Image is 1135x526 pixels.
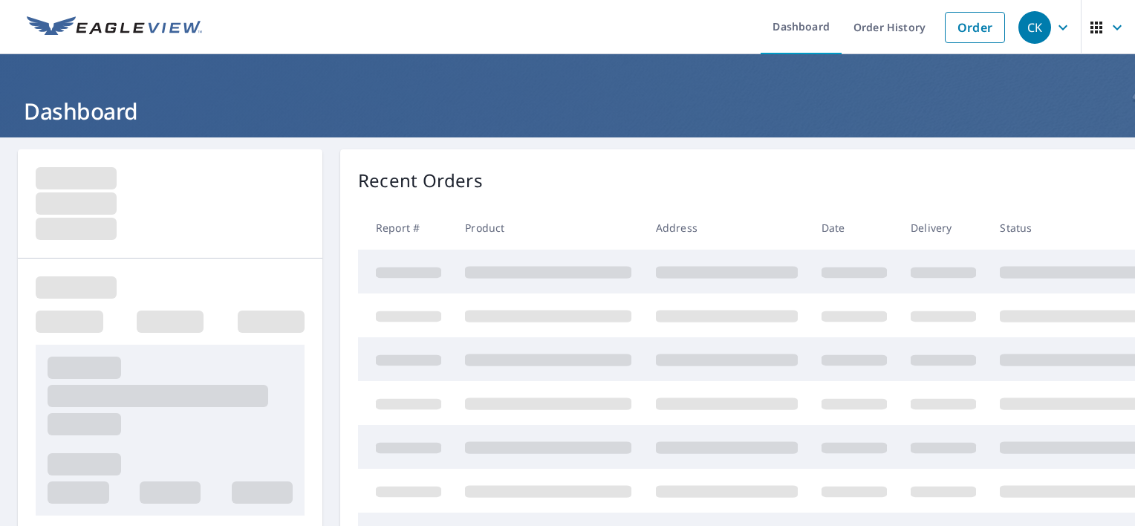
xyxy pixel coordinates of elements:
[358,206,453,250] th: Report #
[18,96,1117,126] h1: Dashboard
[899,206,988,250] th: Delivery
[453,206,643,250] th: Product
[945,12,1005,43] a: Order
[644,206,810,250] th: Address
[810,206,899,250] th: Date
[358,167,483,194] p: Recent Orders
[27,16,202,39] img: EV Logo
[1018,11,1051,44] div: CK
